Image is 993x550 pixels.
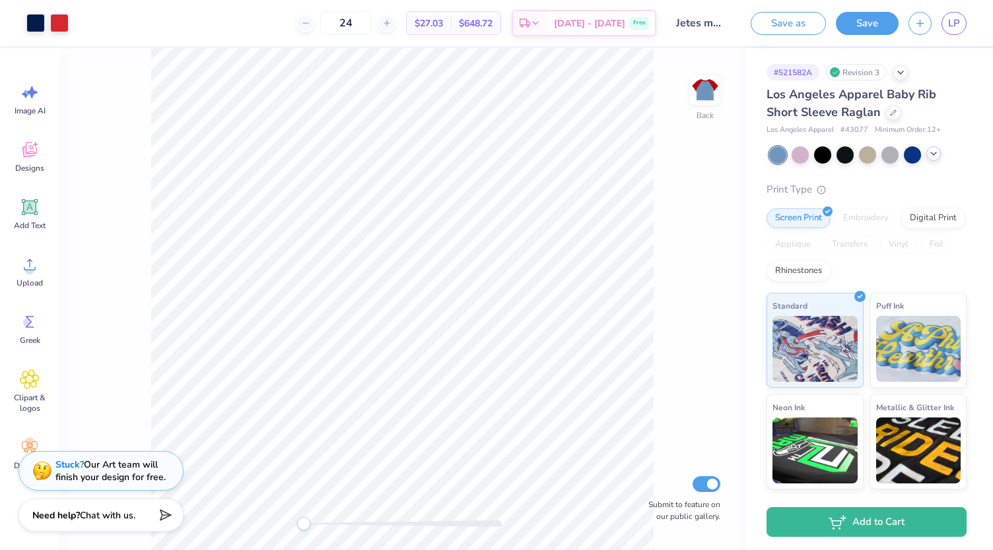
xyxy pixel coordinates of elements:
[876,316,961,382] img: Puff Ink
[772,299,807,313] span: Standard
[55,458,166,483] div: Our Art team will finish your design for free.
[767,261,831,281] div: Rhinestones
[14,220,46,231] span: Add Text
[772,400,805,414] span: Neon Ink
[876,417,961,483] img: Metallic & Glitter Ink
[840,125,868,136] span: # 43077
[835,208,897,228] div: Embroidery
[772,316,858,382] img: Standard
[80,509,135,522] span: Chat with us.
[880,235,917,255] div: Vinyl
[876,299,904,313] span: Puff Ink
[767,86,936,120] span: Los Angeles Apparel Baby Rib Short Sleeve Raglan
[772,417,858,483] img: Neon Ink
[823,235,876,255] div: Transfers
[767,507,967,537] button: Add to Cart
[942,12,967,35] a: LP
[20,335,40,346] span: Greek
[633,18,646,28] span: Free
[751,12,826,35] button: Save as
[459,16,493,30] span: $648.72
[767,208,831,228] div: Screen Print
[767,235,819,255] div: Applique
[767,64,819,80] div: # 521582A
[901,208,965,228] div: Digital Print
[8,392,51,413] span: Clipart & logos
[921,235,952,255] div: Foil
[55,458,84,471] strong: Stuck?
[666,10,731,36] input: Untitled Design
[826,64,887,80] div: Revision 3
[875,125,941,136] span: Minimum Order: 12 +
[297,517,310,530] div: Accessibility label
[767,125,834,136] span: Los Angeles Apparel
[948,16,960,31] span: LP
[876,400,954,414] span: Metallic & Glitter Ink
[836,12,899,35] button: Save
[767,182,967,197] div: Print Type
[32,509,80,522] strong: Need help?
[692,76,718,103] img: Back
[415,16,443,30] span: $27.03
[554,16,625,30] span: [DATE] - [DATE]
[15,163,44,173] span: Designs
[14,460,46,471] span: Decorate
[641,499,720,522] label: Submit to feature on our public gallery.
[15,106,46,116] span: Image AI
[320,11,372,35] input: – –
[697,109,714,121] div: Back
[17,278,43,288] span: Upload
